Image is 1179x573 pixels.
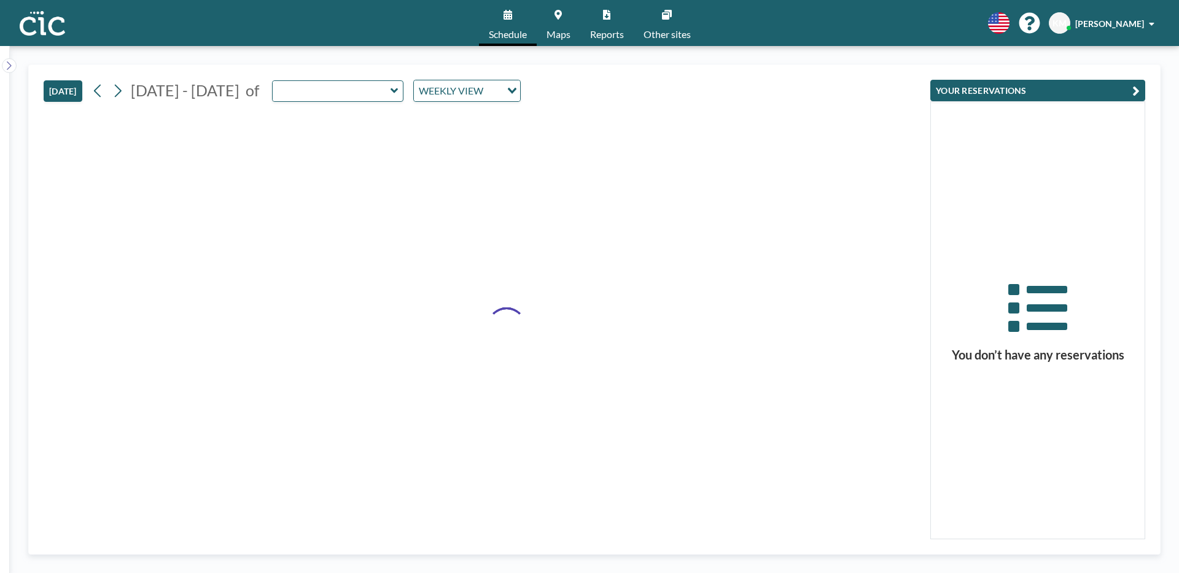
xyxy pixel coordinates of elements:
[1053,18,1067,29] span: KM
[930,80,1145,101] button: YOUR RESERVATIONS
[416,83,486,99] span: WEEKLY VIEW
[44,80,82,102] button: [DATE]
[414,80,520,101] div: Search for option
[644,29,691,39] span: Other sites
[1075,18,1144,29] span: [PERSON_NAME]
[931,347,1145,363] h3: You don’t have any reservations
[131,81,239,99] span: [DATE] - [DATE]
[547,29,570,39] span: Maps
[590,29,624,39] span: Reports
[246,81,259,100] span: of
[489,29,527,39] span: Schedule
[487,83,500,99] input: Search for option
[20,11,65,36] img: organization-logo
